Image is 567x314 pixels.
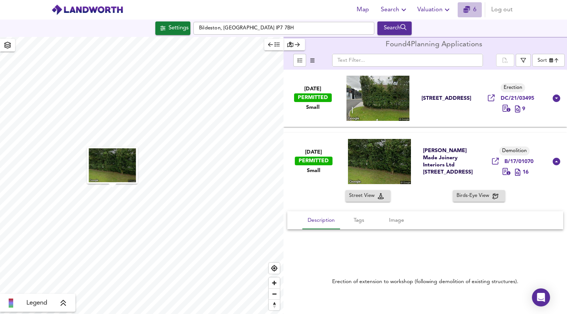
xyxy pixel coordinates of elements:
input: Enter a location... [193,22,374,35]
span: Street View [349,192,378,200]
div: Erection of extension to workshop (following demolition of existing structures). [332,278,518,285]
span: Small [306,104,320,111]
button: Log out [488,2,516,17]
div: [PERSON_NAME] Made Joinery Interiors Ltd [STREET_ADDRESS] [423,147,476,176]
img: streetview [348,139,411,184]
span: B/17/01070 [504,158,533,165]
div: Found 4 Planning Applications [386,41,482,49]
button: Street View [345,190,391,202]
svg: Show Details [552,157,561,166]
div: Search [379,23,410,33]
span: Small [307,167,320,174]
img: logo [51,4,123,15]
span: Search [381,5,408,15]
span: Erection [501,84,525,91]
div: Settings [169,23,188,33]
span: Log out [491,5,513,15]
button: Zoom out [269,288,280,299]
button: 6 [458,2,482,17]
span: Map [354,5,372,15]
span: DC/21/03495 [501,95,534,102]
button: Find my location [269,263,280,274]
div: Click to configure Search Settings [155,21,190,35]
button: Search [378,2,411,17]
div: Sort [538,57,547,64]
button: Reset bearing to north [269,299,280,310]
span: Valuation [417,5,452,15]
div: PERMITTED [294,93,332,102]
span: [DATE] [304,86,321,92]
img: streetview [346,76,409,121]
div: Erection [501,83,525,92]
div: [DATE]PERMITTEDSmall[PERSON_NAME] Made Joinery Interiors Ltd [STREET_ADDRESS]DemolitionB/17/01070 16 [283,133,567,190]
button: Settings [155,21,190,35]
div: Demolition [499,146,530,155]
span: Birds-Eye View [457,192,492,200]
div: Open Intercom Messenger [532,288,550,306]
span: Legend [26,299,47,308]
button: Birds-Eye View [453,190,505,202]
div: split button [496,54,514,67]
a: 6 [463,5,477,15]
div: [DATE]PERMITTEDSmall[STREET_ADDRESS]ErectionDC/21/03495 9 [283,70,567,127]
button: Valuation [414,2,455,17]
button: Zoom in [269,277,280,288]
span: Image [382,216,411,225]
div: Erection of extension to workshop (following demolition of existing structures). [503,168,511,177]
img: streetview [89,148,136,182]
div: Full Planning Application - Erection of single storey extension to reception office facilities. [503,105,511,113]
span: Description [307,216,336,225]
input: Text Filter... [332,54,483,67]
div: PERMITTED [295,157,333,165]
div: Sort [532,54,565,67]
div: Run Your Search [377,21,412,35]
button: Map [351,2,375,17]
span: Tags [345,216,373,225]
span: 16 [523,169,529,176]
span: 9 [522,105,525,113]
button: Search [377,21,412,35]
div: [STREET_ADDRESS] [421,95,472,102]
span: Demolition [499,148,530,155]
svg: Show Details [552,94,561,103]
span: [DATE] [305,149,322,155]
